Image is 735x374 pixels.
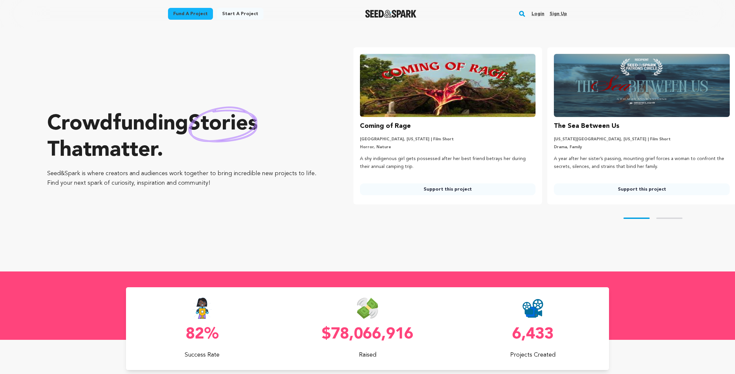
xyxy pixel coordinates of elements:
p: [US_STATE][GEOGRAPHIC_DATA], [US_STATE] | Film Short [554,137,730,142]
p: 6,433 [457,327,609,342]
p: A shy indigenous girl gets possessed after her best friend betrays her during their annual campin... [360,155,536,171]
p: [GEOGRAPHIC_DATA], [US_STATE] | Film Short [360,137,536,142]
p: A year after her sister’s passing, mounting grief forces a woman to confront the secrets, silence... [554,155,730,171]
p: Seed&Spark is where creators and audiences work together to bring incredible new projects to life... [47,169,327,188]
a: Seed&Spark Homepage [365,10,417,18]
a: Sign up [550,9,567,19]
img: hand sketched image [188,106,258,142]
span: matter [92,140,157,161]
img: Seed&Spark Logo Dark Mode [365,10,417,18]
img: The Sea Between Us image [554,54,730,117]
p: Crowdfunding that . [47,111,327,164]
p: Horror, Nature [360,145,536,150]
a: Support this project [554,183,730,195]
p: Raised [291,350,444,360]
p: Success Rate [126,350,278,360]
a: Fund a project [168,8,213,20]
p: Drama, Family [554,145,730,150]
img: Seed&Spark Projects Created Icon [522,298,543,319]
p: $78,066,916 [291,327,444,342]
img: Coming of Rage image [360,54,536,117]
p: Projects Created [457,350,609,360]
p: 82% [126,327,278,342]
a: Login [532,9,544,19]
img: Seed&Spark Success Rate Icon [192,298,212,319]
img: Seed&Spark Money Raised Icon [357,298,378,319]
a: Start a project [217,8,263,20]
h3: The Sea Between Us [554,121,619,131]
h3: Coming of Rage [360,121,411,131]
a: Support this project [360,183,536,195]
